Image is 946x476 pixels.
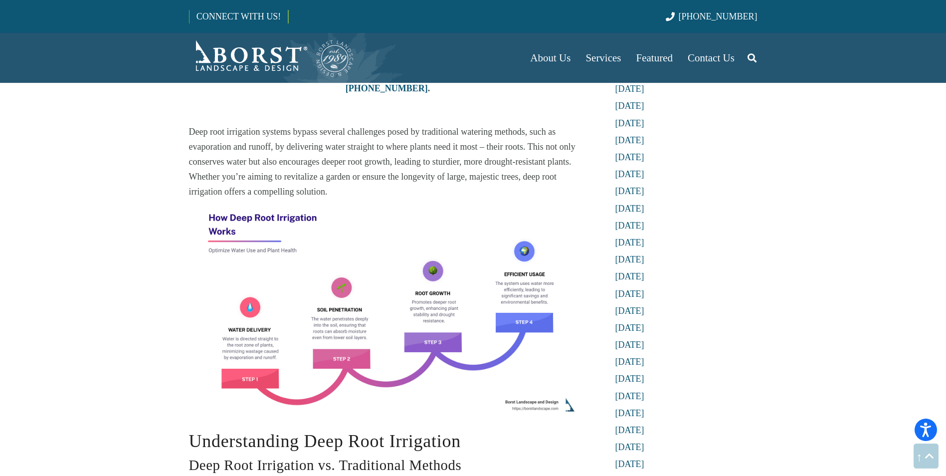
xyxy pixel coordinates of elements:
a: [DATE] [615,323,644,333]
span: Contact Us [688,52,735,64]
span: Services [585,52,621,64]
a: Contact Us [680,33,742,83]
a: Search [742,45,762,70]
a: [PHONE_NUMBER] [666,11,757,21]
a: [DATE] [615,340,644,350]
a: CONNECT WITH US! [189,4,288,28]
a: [DATE] [615,169,644,179]
a: [PHONE_NUMBER] [346,83,428,93]
a: [DATE] [615,135,644,145]
a: [DATE] [615,186,644,196]
a: [DATE] [615,374,644,384]
a: [DATE] [615,101,644,111]
a: Featured [629,33,680,83]
a: [DATE] [615,221,644,231]
h2: Understanding Deep Root Irrigation [189,428,587,455]
a: [DATE] [615,152,644,162]
a: [DATE] [615,204,644,214]
a: [DATE] [615,408,644,418]
a: Services [578,33,628,83]
a: Back to top [914,444,939,469]
a: [DATE] [615,271,644,281]
a: [DATE] [615,118,644,128]
img: Infographic on how deep root irrigation works and its benefits for garden health and water conser... [189,199,587,423]
strong: . [346,83,430,93]
a: [DATE] [615,442,644,452]
h3: Deep Root Irrigation vs. Traditional Methods [189,455,587,476]
a: [DATE] [615,425,644,435]
span: [PHONE_NUMBER] [679,11,757,21]
a: [DATE] [615,254,644,264]
span: About Us [530,52,570,64]
p: Deep root irrigation systems bypass several challenges posed by traditional watering methods, suc... [189,124,587,199]
a: [DATE] [615,306,644,316]
a: About Us [523,33,578,83]
a: [DATE] [615,289,644,299]
span: Featured [636,52,673,64]
a: [DATE] [615,238,644,247]
a: [DATE] [615,84,644,94]
a: Borst-Logo [189,38,355,78]
a: [DATE] [615,459,644,469]
a: [DATE] [615,391,644,401]
a: [DATE] [615,357,644,367]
